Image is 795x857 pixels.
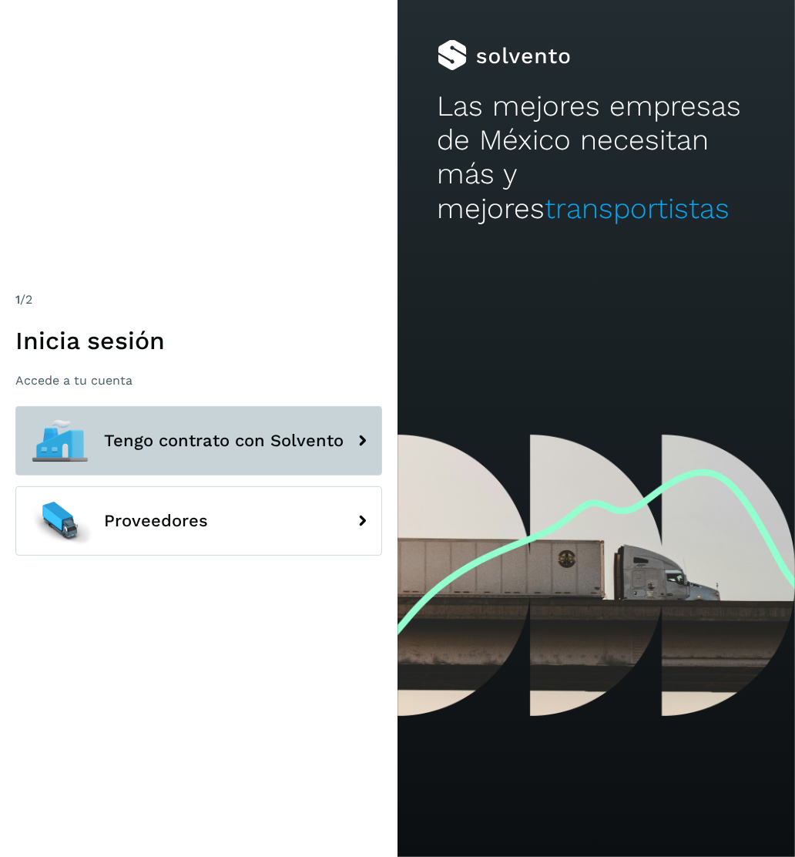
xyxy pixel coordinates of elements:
[15,406,382,476] button: Tengo contrato con Solvento
[545,192,730,225] span: transportistas
[15,291,382,309] div: /2
[15,292,20,307] span: 1
[104,512,208,530] span: Proveedores
[15,486,382,556] button: Proveedores
[438,89,756,227] h2: Las mejores empresas de México necesitan más y mejores
[15,373,382,388] p: Accede a tu cuenta
[15,326,382,355] h1: Inicia sesión
[104,432,344,450] span: Tengo contrato con Solvento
